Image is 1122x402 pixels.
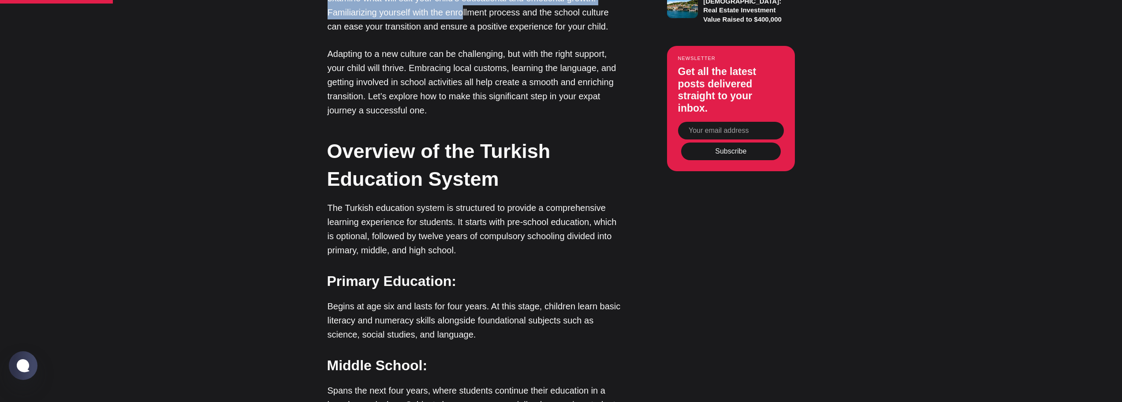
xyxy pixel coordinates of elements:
[327,140,551,190] strong: Overview of the Turkish Education System
[678,56,784,61] small: Newsletter
[328,299,623,342] p: Begins at age six and lasts for four years. At this stage, children learn basic literacy and nume...
[678,122,784,139] input: Your email address
[328,47,623,117] p: Adapting to a new culture can be challenging, but with the right support, your child will thrive....
[328,201,623,257] p: The Turkish education system is structured to provide a comprehensive learning experience for stu...
[681,143,781,160] button: Subscribe
[327,357,428,373] strong: Middle School:
[327,273,456,289] strong: Primary Education:
[678,66,784,114] h3: Get all the latest posts delivered straight to your inbox.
